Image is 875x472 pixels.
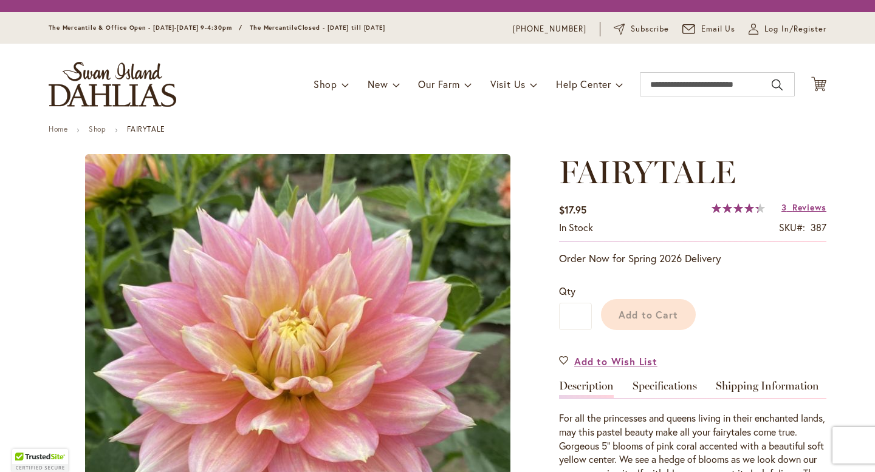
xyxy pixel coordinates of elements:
strong: SKU [779,221,805,234]
span: 3 [781,201,787,213]
span: $17.95 [559,203,586,216]
div: 87% [712,203,765,213]
span: FAIRYTALE [559,153,736,191]
a: Description [559,380,614,398]
div: TrustedSite Certified [12,449,68,472]
span: Add to Wish List [574,354,657,368]
span: Reviews [792,201,826,213]
a: Log In/Register [749,23,826,35]
span: Help Center [556,78,611,90]
a: Shipping Information [716,380,819,398]
a: Subscribe [614,23,669,35]
p: Order Now for Spring 2026 Delivery [559,251,826,266]
span: New [368,78,388,90]
strong: FAIRYTALE [127,124,165,133]
a: Email Us [682,23,736,35]
span: Closed - [DATE] till [DATE] [298,24,385,32]
span: Qty [559,285,575,297]
a: [PHONE_NUMBER] [513,23,586,35]
a: store logo [49,62,176,107]
a: Add to Wish List [559,354,657,368]
a: Shop [89,124,106,133]
a: Specifications [633,380,697,398]
span: Log In/Register [764,23,826,35]
div: Availability [559,221,593,235]
span: Visit Us [490,78,526,90]
span: Shop [314,78,337,90]
span: Our Farm [418,78,459,90]
span: The Mercantile & Office Open - [DATE]-[DATE] 9-4:30pm / The Mercantile [49,24,298,32]
a: Home [49,124,67,133]
span: In stock [559,221,593,234]
div: 387 [811,221,826,235]
span: Email Us [701,23,736,35]
span: Subscribe [631,23,669,35]
a: 3 Reviews [781,201,826,213]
